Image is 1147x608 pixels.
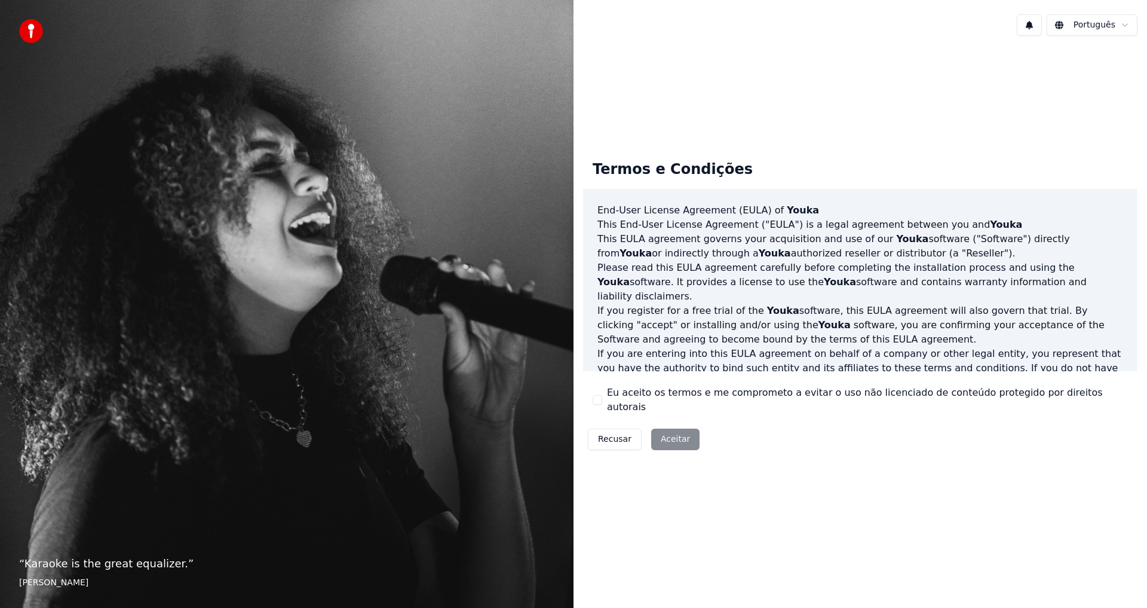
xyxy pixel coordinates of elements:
p: This End-User License Agreement ("EULA") is a legal agreement between you and [597,218,1123,232]
span: Youka [759,248,791,259]
p: This EULA agreement governs your acquisition and use of our software ("Software") directly from o... [597,232,1123,261]
span: Youka [767,305,799,316]
p: Please read this EULA agreement carefully before completing the installation process and using th... [597,261,1123,304]
label: Eu aceito os termos e me comprometo a evitar o uso não licenciado de conteúdo protegido por direi... [607,386,1128,414]
span: Youka [990,219,1022,230]
div: Termos e Condições [583,151,762,189]
img: youka [19,19,43,43]
footer: [PERSON_NAME] [19,577,554,589]
span: Youka [597,276,630,288]
h3: End-User License Agreement (EULA) of [597,203,1123,218]
button: Recusar [588,429,642,450]
p: “ Karaoke is the great equalizer. ” [19,555,554,572]
p: If you are entering into this EULA agreement on behalf of a company or other legal entity, you re... [597,347,1123,404]
span: Youka [896,233,928,245]
span: Youka [824,276,856,288]
p: If you register for a free trial of the software, this EULA agreement will also govern that trial... [597,304,1123,347]
span: Youka [787,204,819,216]
span: Youka [818,319,851,331]
span: Youka [619,248,652,259]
